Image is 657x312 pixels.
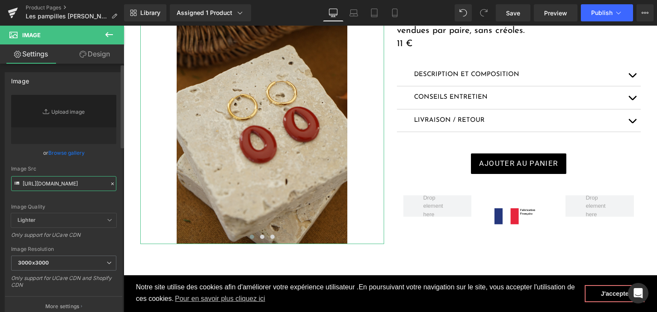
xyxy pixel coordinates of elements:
[581,4,633,21] button: Publish
[347,128,442,148] button: Ajouter au panier
[343,4,364,21] a: Laptop
[11,246,116,252] div: Image Resolution
[11,275,116,294] div: Only support for UCare CDN and Shopify CDN
[11,204,116,210] div: Image Quality
[22,32,41,38] span: Image
[18,259,49,266] b: 3000x3000
[290,67,500,77] p: conseils entretien
[636,4,654,21] button: More
[385,4,405,21] a: Mobile
[591,9,613,16] span: Publish
[124,4,166,21] a: New Library
[355,133,434,142] span: Ajouter au panier
[64,44,126,64] a: Design
[506,9,520,18] span: Save
[534,4,577,21] a: Preview
[18,217,36,223] b: Lighter
[290,90,500,100] p: LIVRAISON / RETOUR
[628,283,648,303] div: Open Intercom Messenger
[364,4,385,21] a: Tablet
[273,12,517,25] p: 11 €
[323,4,343,21] a: Desktop
[455,4,472,21] button: Undo
[11,73,29,85] div: Image
[26,13,108,20] span: Les pampilles [PERSON_NAME]
[45,303,80,310] p: More settings
[11,166,116,172] div: Image Src
[544,9,567,18] span: Preview
[461,259,521,277] a: dismiss cookie message
[48,145,85,160] a: Browse gallery
[11,176,116,191] input: Link
[140,9,160,17] span: Library
[177,9,244,17] div: Assigned 1 Product
[26,4,124,11] a: Product Pages
[475,4,492,21] button: Redo
[290,44,500,54] p: Description Et composition
[11,232,116,244] div: Only support for UCare CDN
[11,148,116,157] div: or
[50,267,143,280] a: learn more about cookies
[12,256,461,280] span: Notre site utilise des cookies afin d'améliorer votre expérience utilisateur .En poursuivant votr...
